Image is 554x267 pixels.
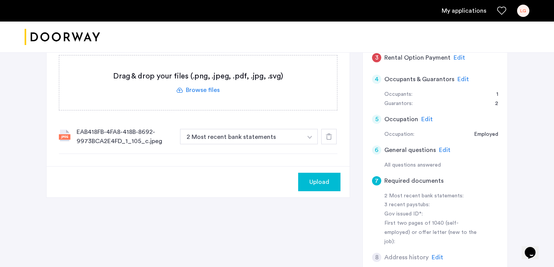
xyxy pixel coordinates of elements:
[384,219,481,247] div: First two pages of 1040 (self-employed) or offer letter (new to the job):
[384,75,454,84] h5: Occupants & Guarantors
[439,147,451,153] span: Edit
[384,253,429,262] h5: Address history
[384,99,413,108] div: Guarantors:
[517,5,529,17] div: LG
[384,176,444,185] h5: Required documents
[522,236,546,259] iframe: chat widget
[384,130,414,139] div: Occupation:
[302,129,318,144] button: button
[25,23,100,52] img: logo
[487,99,498,108] div: 2
[457,76,469,82] span: Edit
[466,130,498,139] div: Employed
[454,55,465,61] span: Edit
[384,192,481,201] div: 2 Most recent bank statements:
[307,136,312,139] img: arrow
[384,115,418,124] h5: Occupation
[384,161,498,170] div: All questions answered
[372,53,381,62] div: 3
[372,115,381,124] div: 5
[384,53,451,62] h5: Rental Option Payment
[180,129,302,144] button: button
[372,176,381,185] div: 7
[25,23,100,52] a: Cazamio logo
[421,116,433,122] span: Edit
[372,75,381,84] div: 4
[489,90,498,99] div: 1
[309,177,329,187] span: Upload
[298,173,340,191] button: button
[497,6,506,15] a: Favorites
[372,145,381,155] div: 6
[432,254,443,260] span: Edit
[372,253,381,262] div: 8
[384,210,481,219] div: Gov issued ID*:
[77,127,174,146] div: EAB418FB-4FA8-418B-8692-9973BCA2E4FD_1_105_c.jpeg
[59,130,70,141] img: file
[384,200,481,210] div: 3 recent paystubs:
[442,6,486,15] a: My application
[384,145,436,155] h5: General questions
[384,90,412,99] div: Occupants:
